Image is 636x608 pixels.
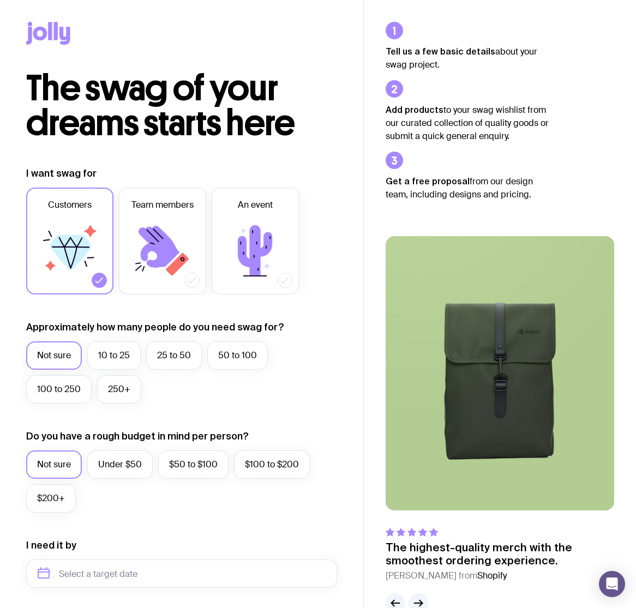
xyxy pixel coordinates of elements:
span: Shopify [477,570,507,581]
input: Select a target date [26,559,337,588]
label: Not sure [26,450,82,479]
strong: Get a free proposal [386,176,470,186]
label: $100 to $200 [234,450,310,479]
span: Customers [48,198,92,212]
label: 50 to 100 [207,341,268,370]
label: I need it by [26,539,76,552]
label: Approximately how many people do you need swag for? [26,321,284,334]
div: Open Intercom Messenger [599,571,625,597]
label: I want swag for [26,167,97,180]
label: $50 to $100 [158,450,229,479]
label: $200+ [26,484,76,513]
label: 100 to 250 [26,375,92,404]
span: The swag of your dreams starts here [26,67,295,145]
p: from our design team, including designs and pricing. [386,174,549,201]
label: 25 to 50 [146,341,202,370]
label: Not sure [26,341,82,370]
label: Do you have a rough budget in mind per person? [26,430,249,443]
span: An event [238,198,273,212]
span: Team members [131,198,194,212]
label: 250+ [97,375,141,404]
cite: [PERSON_NAME] from [386,569,614,582]
strong: Tell us a few basic details [386,46,495,56]
label: Under $50 [87,450,153,479]
p: to your swag wishlist from our curated collection of quality goods or submit a quick general enqu... [386,103,549,143]
p: The highest-quality merch with the smoothest ordering experience. [386,541,614,567]
p: about your swag project. [386,45,549,71]
strong: Add products [386,105,443,115]
label: 10 to 25 [87,341,141,370]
